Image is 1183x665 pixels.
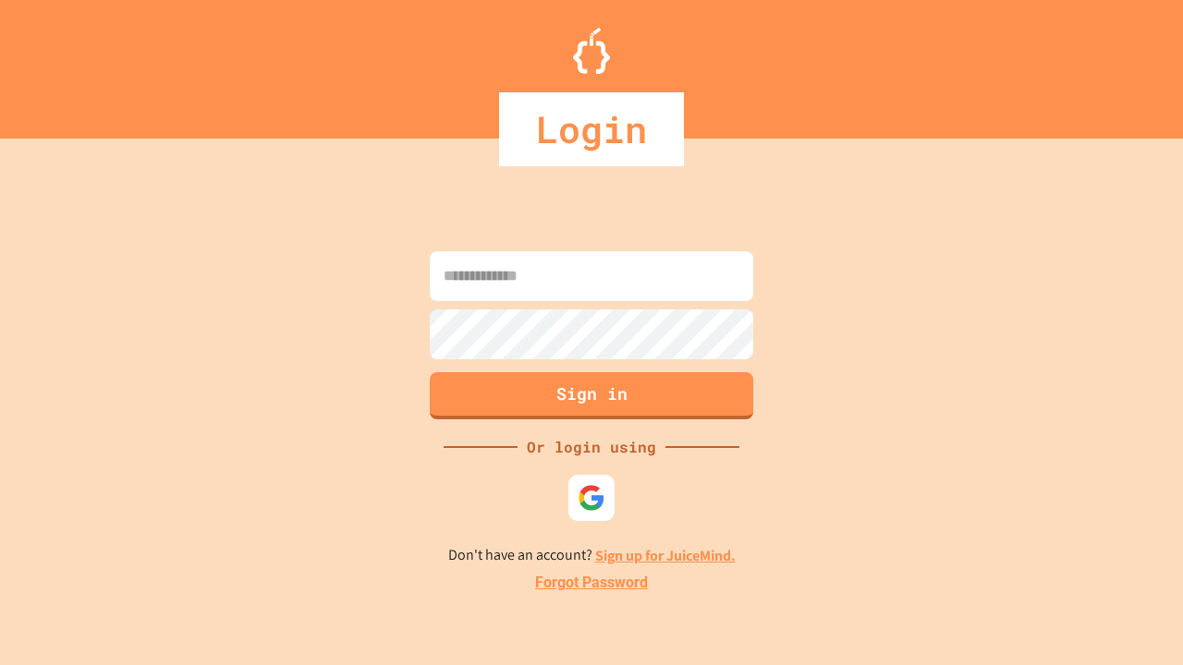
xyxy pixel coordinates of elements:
[578,484,605,512] img: google-icon.svg
[573,28,610,74] img: Logo.svg
[535,572,648,594] a: Forgot Password
[499,92,684,166] div: Login
[595,546,736,565] a: Sign up for JuiceMind.
[448,544,736,567] p: Don't have an account?
[430,372,753,419] button: Sign in
[518,436,665,458] div: Or login using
